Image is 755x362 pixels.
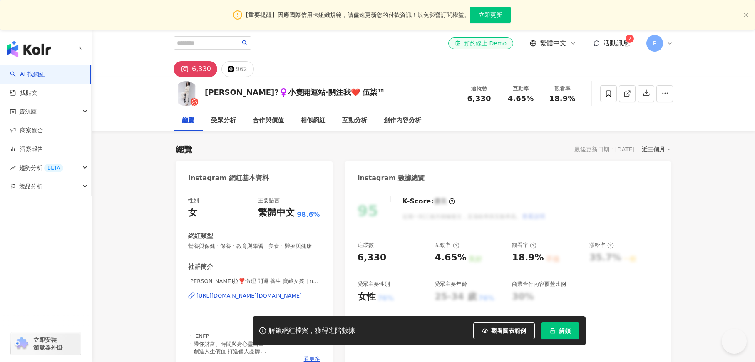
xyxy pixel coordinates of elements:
[541,322,579,339] button: 解鎖
[435,280,467,288] div: 受眾主要年齡
[512,251,544,264] div: 18.9%
[743,12,748,17] span: close
[174,81,199,106] img: KOL Avatar
[358,280,390,288] div: 受眾主要性別
[188,197,199,204] div: 性別
[10,145,43,154] a: 洞察報告
[192,63,211,75] div: 6,330
[508,94,534,103] span: 4.65%
[550,328,556,334] span: lock
[342,116,367,126] div: 互動分析
[589,241,614,249] div: 漲粉率
[253,116,284,126] div: 合作與價值
[236,63,247,75] div: 962
[301,116,325,126] div: 相似網紅
[642,144,671,155] div: 近三個月
[196,292,302,300] div: [URL][DOMAIN_NAME][DOMAIN_NAME]
[549,94,575,103] span: 18.9%
[743,12,748,18] button: close
[435,241,459,249] div: 互動率
[512,280,566,288] div: 商業合作內容覆蓋比例
[297,210,320,219] span: 98.6%
[188,243,320,250] span: 營養與保健 · 保養 · 教育與學習 · 美食 · 醫療與健康
[19,159,63,177] span: 趨勢分析
[242,40,248,46] span: search
[176,144,192,155] div: 總覽
[211,116,236,126] div: 受眾分析
[559,327,571,334] span: 解鎖
[358,290,376,303] div: 女性
[505,84,536,93] div: 互動率
[473,322,535,339] button: 觀看圖表範例
[470,7,511,23] button: 立即更新
[44,164,63,172] div: BETA
[574,146,635,153] div: 最後更新日期：[DATE]
[448,37,513,49] a: 預約線上 Demo
[10,89,37,97] a: 找貼文
[188,174,269,183] div: Instagram 網紅基本資料
[467,94,491,103] span: 6,330
[463,84,495,93] div: 追蹤數
[603,39,630,47] span: 活動訊息
[384,116,421,126] div: 創作內容分析
[33,336,62,351] span: 立即安裝 瀏覽器外掛
[628,36,631,42] span: 2
[19,102,37,121] span: 資源庫
[188,278,320,285] span: [PERSON_NAME]拉❣️命理 開運 養生 寶藏女孩 | ning.h16
[491,327,526,334] span: 觀看圖表範例
[546,84,578,93] div: 觀看率
[358,174,425,183] div: Instagram 數據總覽
[358,251,387,264] div: 6,330
[13,337,30,350] img: chrome extension
[540,39,566,48] span: 繁體中文
[10,70,45,79] a: searchAI 找網紅
[7,41,51,57] img: logo
[258,206,295,219] div: 繁體中文
[188,263,213,271] div: 社群簡介
[435,251,466,264] div: 4.65%
[188,232,213,241] div: 網紅類型
[221,61,254,77] button: 962
[402,197,455,206] div: K-Score :
[205,87,385,97] div: [PERSON_NAME]?‍♀️小隻開運站·關注我❤️ 伍柒™
[479,12,502,18] span: 立即更新
[19,177,42,196] span: 競品分析
[358,241,374,249] div: 追蹤數
[653,39,656,48] span: P
[10,165,16,171] span: rise
[174,61,217,77] button: 6,330
[188,206,197,219] div: 女
[626,35,634,43] sup: 2
[455,39,507,47] div: 預約線上 Demo
[182,116,194,126] div: 總覽
[10,126,43,135] a: 商案媒合
[11,332,81,355] a: chrome extension立即安裝 瀏覽器外掛
[243,10,470,20] span: 【重要提醒】因應國際信用卡組織規範，請儘速更新您的付款資訊！以免影響訂閱權益。
[512,241,536,249] div: 觀看率
[188,292,320,300] a: [URL][DOMAIN_NAME][DOMAIN_NAME]
[268,327,355,335] div: 解鎖網紅檔案，獲得進階數據
[258,197,280,204] div: 主要語言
